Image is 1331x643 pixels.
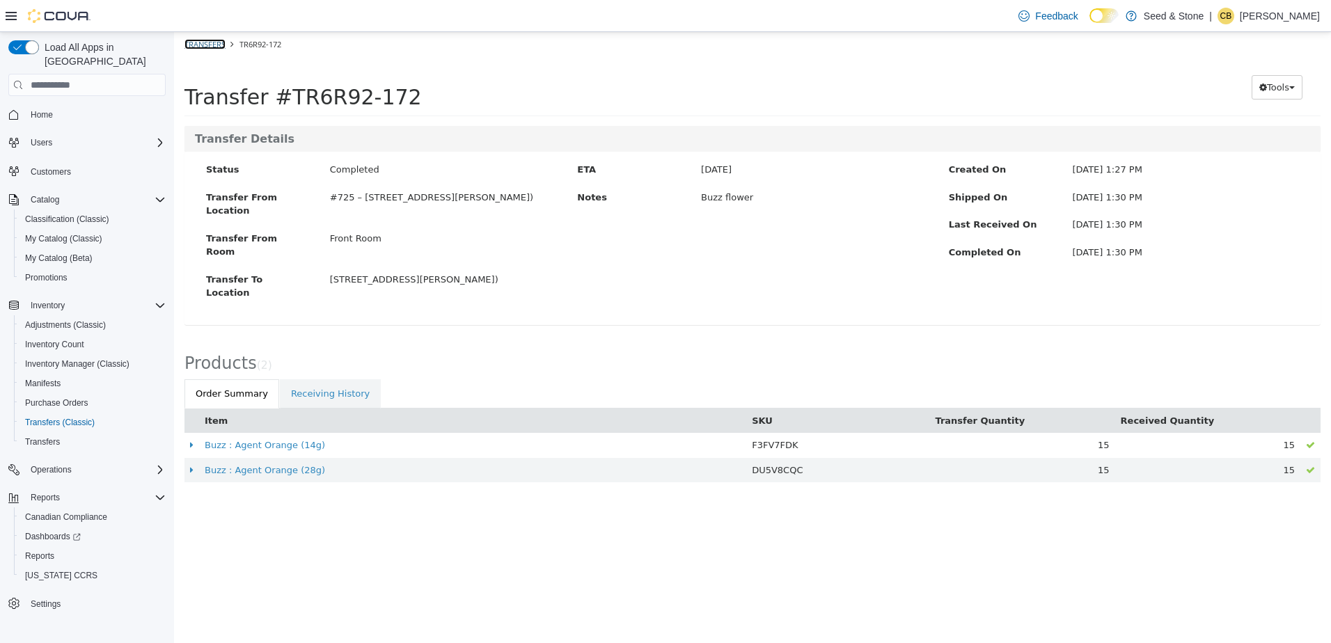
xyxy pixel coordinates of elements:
span: 15 [1109,408,1121,418]
a: Purchase Orders [19,395,94,411]
span: Settings [25,595,166,612]
div: [DATE] 1:30 PM [888,214,1135,228]
div: [DATE] 1:30 PM [888,159,1135,173]
button: My Catalog (Beta) [14,248,171,268]
span: Customers [31,166,71,177]
span: Dark Mode [1089,23,1090,24]
span: Canadian Compliance [25,511,107,523]
span: Users [31,137,52,148]
label: Transfer From Room [22,200,145,227]
a: Inventory Count [19,336,90,353]
span: Dashboards [25,531,81,542]
span: Washington CCRS [19,567,166,584]
div: Front Room [145,200,393,214]
a: Home [25,106,58,123]
a: Customers [25,164,77,180]
span: 15 [1109,433,1121,443]
a: [US_STATE] CCRS [19,567,103,584]
span: Manifests [19,375,166,392]
span: Operations [31,464,72,475]
div: Charandeep Bawa [1218,8,1234,24]
span: Transfer #TR6R92-172 [10,53,248,77]
button: Inventory [3,296,171,315]
a: My Catalog (Beta) [19,250,98,267]
span: DU5V8CQC [578,433,629,443]
button: Home [3,104,171,125]
a: Buzz : Agent Orange (28g) [31,433,151,443]
label: Last Received On [764,186,888,200]
button: Adjustments (Classic) [14,315,171,335]
span: 15 [924,433,936,443]
button: Catalog [25,191,65,208]
button: Canadian Compliance [14,507,171,527]
span: CB [1220,8,1232,24]
a: Transfers [19,434,65,450]
button: Users [3,133,171,152]
span: Reports [25,489,166,506]
label: Notes [393,159,517,173]
div: #725 – [STREET_ADDRESS][PERSON_NAME]) [145,159,393,173]
span: My Catalog (Beta) [25,253,93,264]
span: 2 [87,327,94,340]
input: Dark Mode [1089,8,1119,23]
button: Reports [14,546,171,566]
p: Seed & Stone [1144,8,1204,24]
p: | [1209,8,1212,24]
label: Transfer To Location [22,241,145,268]
button: Reports [25,489,65,506]
span: Dashboards [19,528,166,545]
div: [STREET_ADDRESS][PERSON_NAME]) [145,241,393,255]
a: Adjustments (Classic) [19,317,111,333]
span: Purchase Orders [19,395,166,411]
label: Transfer From Location [22,159,145,186]
a: Feedback [1013,2,1083,30]
a: Order Summary [10,347,105,376]
span: Catalog [31,194,59,205]
span: My Catalog (Classic) [19,230,166,247]
div: Completed [145,131,393,145]
span: Settings [31,598,61,610]
div: [DATE] 1:27 PM [888,131,1135,145]
button: Manifests [14,374,171,393]
span: Feedback [1035,9,1078,23]
span: Manifests [25,378,61,389]
button: Settings [3,594,171,614]
div: [DATE] [517,131,764,145]
a: Promotions [19,269,73,286]
a: Reports [19,548,60,564]
a: My Catalog (Classic) [19,230,108,247]
h3: Transfer Details [21,101,1136,113]
button: Operations [25,461,77,478]
button: Inventory Count [14,335,171,354]
button: Customers [3,161,171,181]
img: Cova [28,9,90,23]
button: Users [25,134,58,151]
span: Promotions [25,272,68,283]
button: Transfers [14,432,171,452]
a: Canadian Compliance [19,509,113,525]
span: Load All Apps in [GEOGRAPHIC_DATA] [39,40,166,68]
span: Transfers (Classic) [25,417,95,428]
p: [PERSON_NAME] [1240,8,1320,24]
div: [DATE] 1:30 PM [888,186,1135,200]
label: Shipped On [764,159,888,173]
label: Status [22,131,145,145]
a: Transfers [10,7,52,17]
span: Catalog [25,191,166,208]
span: Inventory Manager (Classic) [19,356,166,372]
button: Transfers (Classic) [14,413,171,432]
a: Settings [25,596,66,612]
a: Classification (Classic) [19,211,115,228]
span: Reports [19,548,166,564]
button: Received Quantity [947,382,1043,396]
span: Transfers [25,436,60,447]
span: Transfers [19,434,166,450]
a: Inventory Manager (Classic) [19,356,135,372]
span: Canadian Compliance [19,509,166,525]
span: Reports [25,550,54,562]
span: Customers [25,162,166,180]
small: ( ) [83,327,98,340]
a: Dashboards [14,527,171,546]
span: My Catalog (Classic) [25,233,102,244]
span: Operations [25,461,166,478]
